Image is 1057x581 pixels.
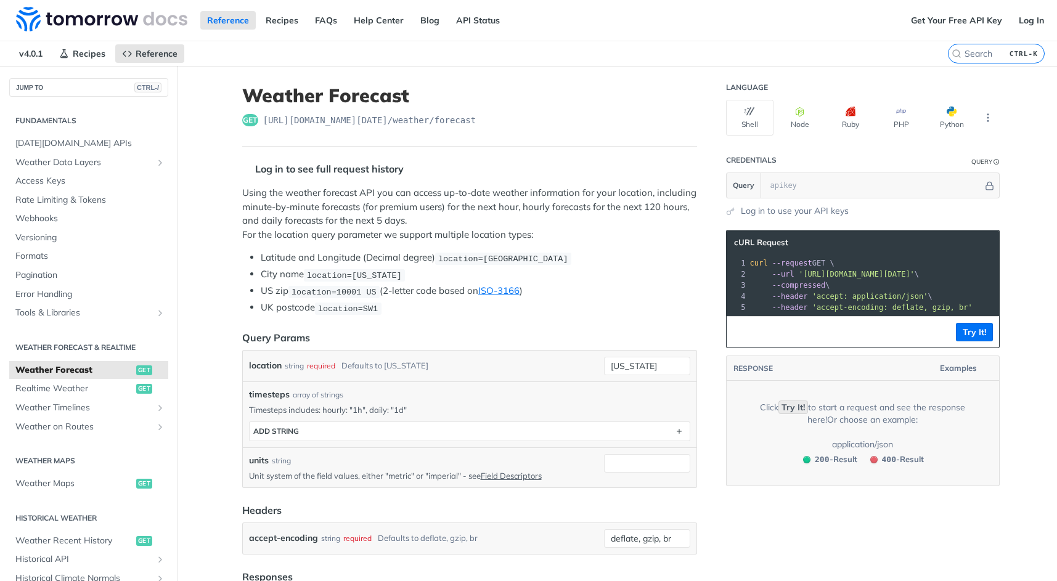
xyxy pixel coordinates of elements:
[928,100,976,136] button: Python
[250,422,690,441] button: ADD string
[307,357,335,375] div: required
[9,418,168,436] a: Weather on RoutesShow subpages for Weather on Routes
[242,503,282,518] div: Headers
[936,362,993,375] button: Examples
[797,453,861,466] button: 200200-Result
[727,291,748,302] div: 4
[318,304,378,313] span: location=SW1
[263,114,476,126] span: https://api.tomorrow.io/v4/weather/forecast
[882,453,924,466] span: - Result
[15,553,152,566] span: Historical API
[136,384,152,394] span: get
[746,401,979,426] div: Click to start a request and see the response here! Or choose an example:
[261,267,697,282] li: City name
[940,362,977,375] span: Examples
[249,404,690,415] p: Timesteps includes: hourly: "1h", daily: "1d"
[15,402,152,414] span: Weather Timelines
[249,357,282,375] label: location
[727,173,761,198] button: Query
[726,155,777,165] div: Credentials
[261,301,697,315] li: UK postcode
[9,304,168,322] a: Tools & LibrariesShow subpages for Tools & Libraries
[15,288,165,301] span: Error Handling
[982,112,994,123] svg: More ellipsis
[9,115,168,126] h2: Fundamentals
[882,455,896,464] span: 400
[15,175,165,187] span: Access Keys
[772,292,808,301] span: --header
[155,403,165,413] button: Show subpages for Weather Timelines
[307,270,402,280] span: location=[US_STATE]
[994,159,1000,165] i: Information
[347,11,410,30] a: Help Center
[285,357,304,375] div: string
[726,83,768,92] div: Language
[730,237,802,249] button: cURL Request
[9,247,168,266] a: Formats
[115,44,184,63] a: Reference
[200,11,256,30] a: Reference
[832,438,893,450] div: application/json
[727,258,748,269] div: 1
[9,361,168,380] a: Weather Forecastget
[261,284,697,298] li: US zip (2-letter code based on )
[15,137,165,150] span: [DATE][DOMAIN_NAME] APIs
[750,292,933,301] span: \
[15,307,152,319] span: Tools & Libraries
[15,269,165,282] span: Pagination
[827,100,875,136] button: Ruby
[971,157,992,166] div: Query
[155,555,165,564] button: Show subpages for Historical API
[15,194,165,206] span: Rate Limiting & Tokens
[292,287,377,296] span: location=10001 US
[878,100,925,136] button: PHP
[734,237,788,248] span: cURL Request
[9,342,168,353] h2: Weather Forecast & realtime
[15,156,152,169] span: Weather Data Layers
[242,84,697,107] h1: Weather Forecast
[438,254,568,263] span: location=[GEOGRAPHIC_DATA]
[726,100,773,136] button: Shell
[971,157,1000,166] div: QueryInformation
[9,229,168,247] a: Versioning
[15,535,133,547] span: Weather Recent History
[9,266,168,285] a: Pagination
[249,470,599,481] p: Unit system of the field values, either "metric" or "imperial" - see
[242,114,258,126] span: get
[904,11,1009,30] a: Get Your Free API Key
[478,285,520,296] a: ISO-3166
[9,209,168,228] a: Webhooks
[812,292,928,301] span: 'accept: application/json'
[242,161,404,176] div: Log in to see full request history
[870,456,878,463] span: 400
[449,11,507,30] a: API Status
[293,389,343,400] div: array of strings
[253,426,299,436] div: ADD string
[803,456,810,463] span: 200
[9,78,168,97] button: JUMP TOCTRL-/
[1012,11,1051,30] a: Log In
[15,383,133,395] span: Realtime Weather
[15,232,165,244] span: Versioning
[983,179,996,192] button: Hide
[952,49,961,59] svg: Search
[9,153,168,172] a: Weather Data LayersShow subpages for Weather Data Layers
[733,362,773,375] button: RESPONSE
[15,421,152,433] span: Weather on Routes
[9,285,168,304] a: Error Handling
[378,529,478,547] div: Defaults to deflate, gzip, br
[815,453,857,466] span: - Result
[864,453,928,466] button: 400400-Result
[249,454,269,467] label: units
[750,281,830,290] span: \
[750,270,920,278] span: \
[15,213,165,225] span: Webhooks
[308,11,344,30] a: FAQs
[16,7,187,31] img: Tomorrow.io Weather API Docs
[9,455,168,466] h2: Weather Maps
[9,134,168,153] a: [DATE][DOMAIN_NAME] APIs
[979,108,997,127] button: More Languages
[52,44,112,63] a: Recipes
[134,83,161,92] span: CTRL-/
[155,158,165,168] button: Show subpages for Weather Data Layers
